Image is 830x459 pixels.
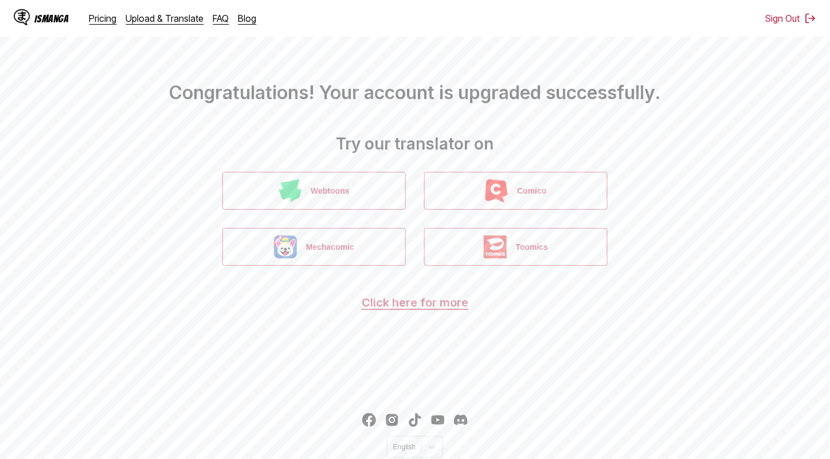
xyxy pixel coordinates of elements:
a: Discord [454,413,468,427]
input: Select language [393,443,395,451]
img: IsManga YouTube [431,413,445,427]
a: Instagram [385,413,399,427]
img: IsManga TikTok [408,413,422,427]
button: Webtoons [222,172,406,210]
a: Pricing [89,13,117,24]
img: Sign out [805,13,816,24]
a: Facebook [362,413,376,427]
button: Sign Out [766,13,816,24]
img: Comico [485,179,508,202]
h2: Try our translator on [9,134,821,154]
a: FAQ [213,13,229,24]
img: Mechacomic [274,236,297,258]
button: Toomics [424,228,608,266]
img: IsManga Logo [14,9,30,25]
img: Toomics [484,236,507,258]
a: IsManga LogoIsManga [14,9,89,28]
a: Upload & Translate [126,13,204,24]
img: IsManga Facebook [362,413,376,427]
img: Webtoons [279,179,302,202]
img: IsManga Instagram [385,413,399,427]
a: Click here for more [362,296,468,309]
button: Comico [424,172,608,210]
img: IsManga Discord [454,413,468,427]
button: Mechacomic [222,228,406,266]
a: Youtube [431,413,445,427]
a: Blog [238,13,257,24]
a: TikTok [408,413,422,427]
div: IsManga [34,13,69,24]
h1: Congratulations! Your account is upgraded successfully. [9,12,821,103]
